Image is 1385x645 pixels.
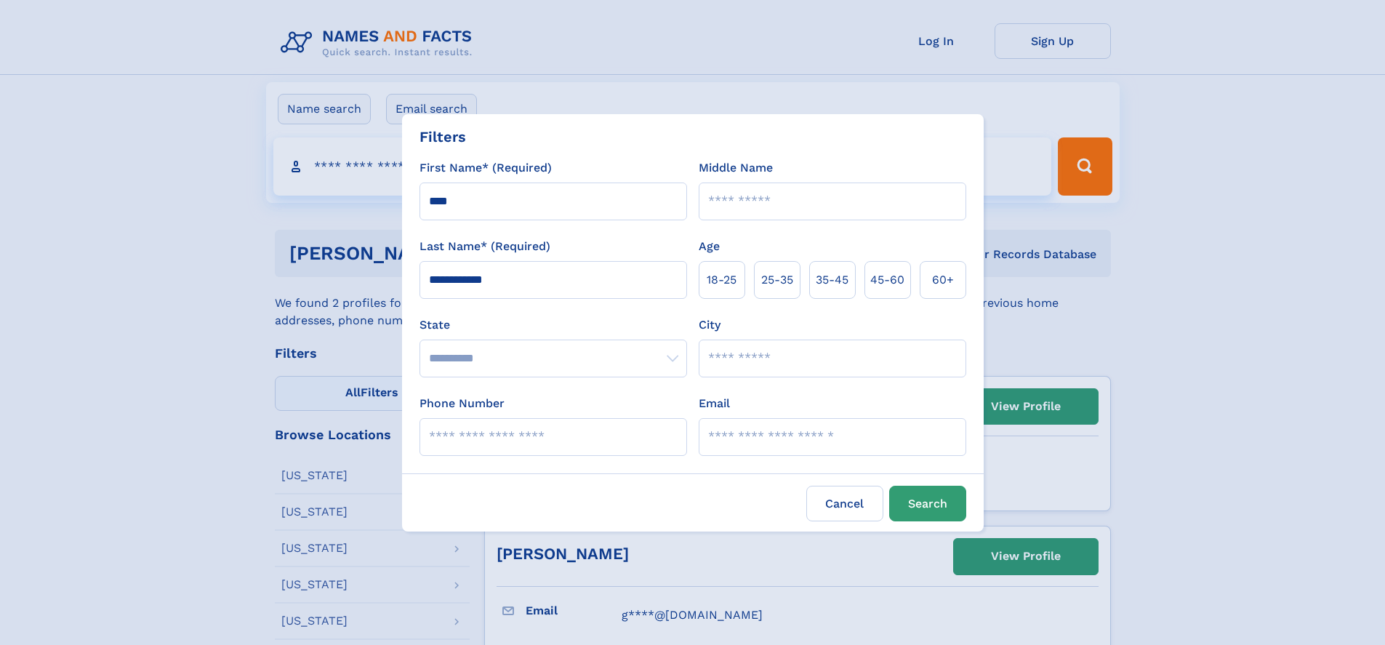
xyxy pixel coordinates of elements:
label: Age [699,238,720,255]
label: Cancel [806,486,883,521]
label: Last Name* (Required) [419,238,550,255]
label: State [419,316,687,334]
span: 18‑25 [707,271,736,289]
label: Middle Name [699,159,773,177]
div: Filters [419,126,466,148]
label: Email [699,395,730,412]
span: 45‑60 [870,271,904,289]
span: 25‑35 [761,271,793,289]
span: 60+ [932,271,954,289]
label: City [699,316,720,334]
span: 35‑45 [816,271,848,289]
label: First Name* (Required) [419,159,552,177]
button: Search [889,486,966,521]
label: Phone Number [419,395,505,412]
